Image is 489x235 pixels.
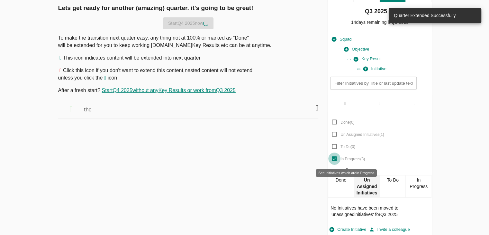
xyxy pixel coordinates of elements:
[340,132,384,137] span: Un Assigned Initiatives ( 1 )
[354,55,382,63] span: Key Result
[330,226,366,233] span: Create Initiative
[58,34,319,49] p: To make the transition next quater easy, any thing not at 100% or marked as "Done" will be extend...
[340,120,354,125] span: Done ( 0 )
[354,175,380,198] div: Un Assigned Initiatives
[58,67,319,82] p: Click this icon if you don't want to extend this content,nested content will not extend unless yo...
[328,225,368,235] button: Create Initiative
[340,157,365,161] span: In Progress ( 3 )
[369,226,410,233] span: Invite a colleague
[58,5,253,11] span: Lets get ready for another (amazing) quarter. it's going to be great!
[363,65,386,73] span: Initiative
[362,64,388,74] button: Initiative
[344,46,369,53] span: Objective
[58,54,319,62] p: This icon indicates content will be extended into next quarter
[330,34,353,44] button: Squad
[331,205,429,218] p: No Initiatives have been moved to ' unassignedinitiatives ' for Q3 2025
[328,175,354,198] div: Done
[351,20,409,25] span: 14 days remaining in Q3 2025
[84,99,93,114] span: the
[340,145,355,149] span: To Do ( 0 )
[380,175,406,198] div: To Do
[330,77,416,90] input: Filter Initiatives by Title or last update text
[58,87,319,94] p: After a fresh start?
[352,54,383,64] button: Key Result
[406,175,432,198] div: In Progress
[102,88,236,93] a: StartQ4 2025without anyKey Results or work fromQ3 2025
[394,13,456,18] span: Quarter Extended Successfully
[342,44,371,54] button: Objective
[332,36,352,43] span: Squad
[365,7,387,16] div: Q3 2025
[368,225,411,235] button: Invite a colleague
